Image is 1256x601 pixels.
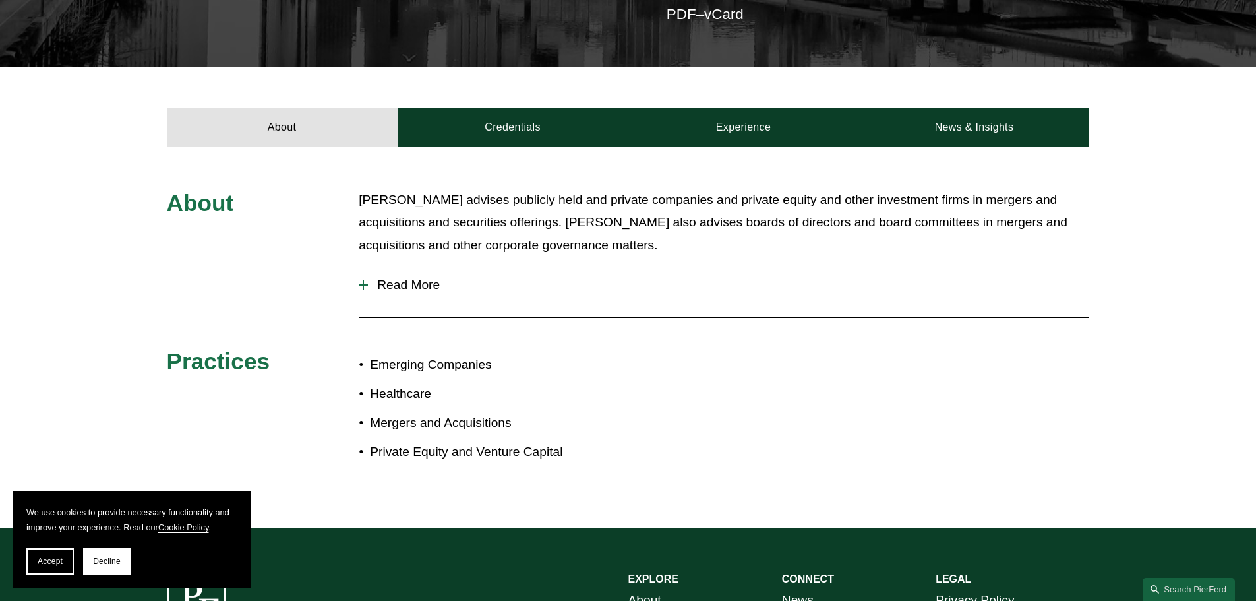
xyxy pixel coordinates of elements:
p: We use cookies to provide necessary functionality and improve your experience. Read our . [26,505,237,535]
section: Cookie banner [13,491,251,588]
button: Read More [359,268,1089,302]
strong: CONNECT [782,573,834,585]
p: Private Equity and Venture Capital [370,441,628,464]
a: About [167,108,398,147]
a: Experience [628,108,859,147]
p: [PERSON_NAME] advises publicly held and private companies and private equity and other investment... [359,189,1089,257]
span: Practices [167,348,270,374]
strong: LEGAL [936,573,971,585]
a: Credentials [398,108,628,147]
a: Search this site [1143,578,1235,601]
a: Cookie Policy [158,522,209,532]
strong: EXPLORE [628,573,678,585]
p: Emerging Companies [370,354,628,377]
span: Accept [38,557,63,566]
button: Accept [26,548,74,575]
button: Decline [83,548,131,575]
span: Decline [93,557,121,566]
p: Mergers and Acquisitions [370,412,628,435]
a: News & Insights [858,108,1089,147]
span: Read More [368,278,1089,292]
a: vCard [704,6,744,22]
p: Healthcare [370,383,628,406]
a: PDF [667,6,696,22]
span: About [167,190,234,216]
